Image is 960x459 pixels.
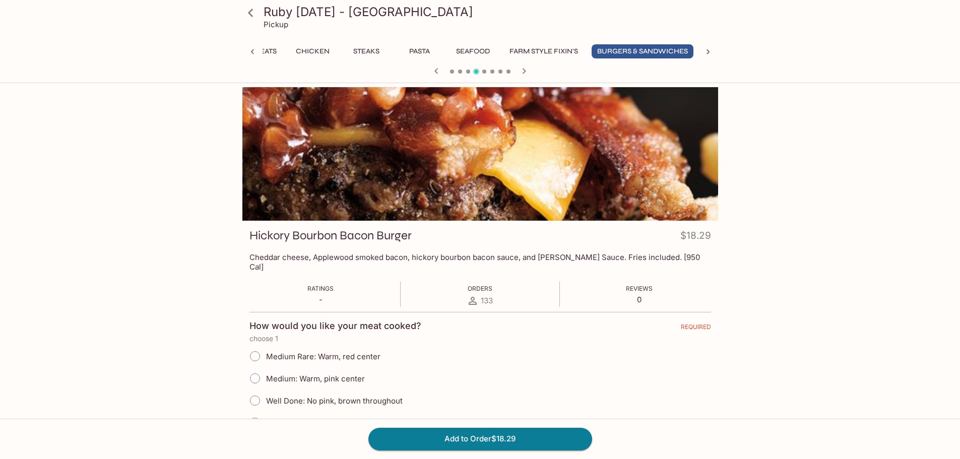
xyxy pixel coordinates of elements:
[626,295,653,304] p: 0
[242,87,718,221] div: Hickory Bourbon Bacon Burger
[264,4,714,20] h3: Ruby [DATE] - [GEOGRAPHIC_DATA]
[680,228,711,247] h4: $18.29
[468,285,492,292] span: Orders
[307,295,334,304] p: -
[592,44,693,58] button: Burgers & Sandwiches
[290,44,336,58] button: Chicken
[307,285,334,292] span: Ratings
[451,44,496,58] button: Seafood
[249,252,711,272] p: Cheddar cheese, Applewood smoked bacon, hickory bourbon bacon sauce, and [PERSON_NAME] Sauce. Fri...
[397,44,442,58] button: Pasta
[266,396,403,406] span: Well Done: No pink, brown throughout
[249,228,412,243] h3: Hickory Bourbon Bacon Burger
[681,323,711,335] span: REQUIRED
[626,285,653,292] span: Reviews
[249,335,711,343] p: choose 1
[344,44,389,58] button: Steaks
[249,320,421,332] h4: How would you like your meat cooked?
[266,374,365,383] span: Medium: Warm, pink center
[266,418,361,428] span: Medium Well: Slightly Pink
[504,44,584,58] button: Farm Style Fixin's
[481,296,493,305] span: 133
[266,352,380,361] span: Medium Rare: Warm, red center
[368,428,592,450] button: Add to Order$18.29
[264,20,288,29] p: Pickup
